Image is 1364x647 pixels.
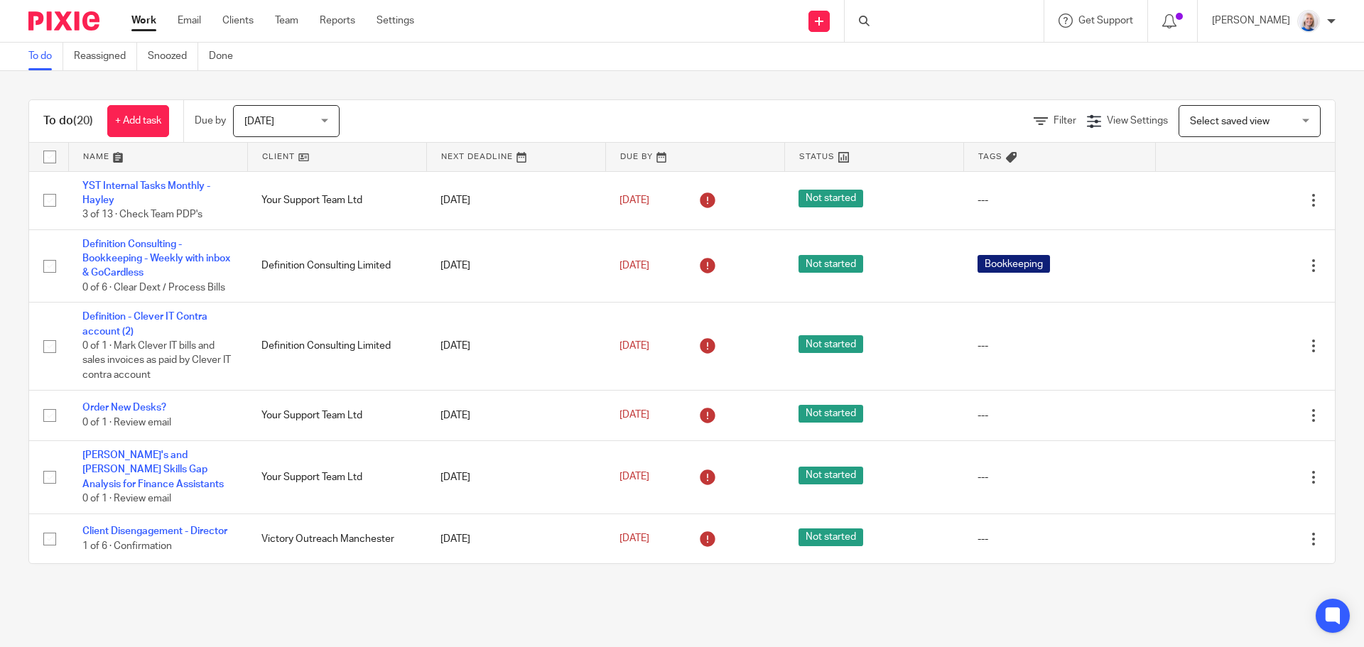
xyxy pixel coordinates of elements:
td: Your Support Team Ltd [247,390,426,440]
span: 1 of 6 · Confirmation [82,541,172,551]
span: 0 of 1 · Mark Clever IT bills and sales invoices as paid by Clever IT contra account [82,341,231,380]
a: Email [178,13,201,28]
span: Tags [978,153,1002,161]
span: Not started [799,335,863,353]
a: Reassigned [74,43,137,70]
div: --- [978,470,1141,484]
span: Select saved view [1190,116,1270,126]
a: To do [28,43,63,70]
a: Settings [377,13,414,28]
td: Definition Consulting Limited [247,303,426,390]
a: Definition - Clever IT Contra account (2) [82,312,207,336]
span: Filter [1054,116,1076,126]
span: Not started [799,255,863,273]
p: Due by [195,114,226,128]
td: [DATE] [426,229,605,303]
td: Definition Consulting Limited [247,229,426,303]
span: [DATE] [619,341,649,351]
td: [DATE] [426,303,605,390]
span: [DATE] [619,411,649,420]
a: Snoozed [148,43,198,70]
a: Reports [320,13,355,28]
td: [DATE] [426,513,605,564]
span: Not started [799,405,863,423]
span: [DATE] [619,472,649,482]
a: [PERSON_NAME]'s and [PERSON_NAME] Skills Gap Analysis for Finance Assistants [82,450,224,489]
a: Definition Consulting - Bookkeeping - Weekly with inbox & GoCardless [82,239,230,278]
span: (20) [73,115,93,126]
div: --- [978,408,1141,423]
a: Clients [222,13,254,28]
span: [DATE] [619,195,649,205]
span: View Settings [1107,116,1168,126]
div: --- [978,339,1141,353]
span: 0 of 1 · Review email [82,418,171,428]
div: --- [978,193,1141,207]
a: YST Internal Tasks Monthly - Hayley [82,181,210,205]
span: [DATE] [619,261,649,271]
td: [DATE] [426,390,605,440]
span: 0 of 6 · Clear Dext / Process Bills [82,283,225,293]
a: Done [209,43,244,70]
a: Client Disengagement - Director [82,526,227,536]
a: + Add task [107,105,169,137]
h1: To do [43,114,93,129]
div: --- [978,532,1141,546]
td: [DATE] [426,171,605,229]
td: Your Support Team Ltd [247,441,426,514]
span: Get Support [1078,16,1133,26]
td: [DATE] [426,441,605,514]
span: [DATE] [619,534,649,544]
td: Your Support Team Ltd [247,171,426,229]
a: Order New Desks? [82,403,166,413]
img: Pixie [28,11,99,31]
span: Bookkeeping [978,255,1050,273]
span: Not started [799,190,863,207]
p: [PERSON_NAME] [1212,13,1290,28]
span: 3 of 13 · Check Team PDP's [82,210,202,219]
td: Victory Outreach Manchester [247,513,426,564]
span: 0 of 1 · Review email [82,494,171,504]
span: Not started [799,467,863,484]
img: Low%20Res%20-%20Your%20Support%20Team%20-5.jpg [1297,10,1320,33]
a: Team [275,13,298,28]
a: Work [131,13,156,28]
span: [DATE] [244,116,274,126]
span: Not started [799,528,863,546]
